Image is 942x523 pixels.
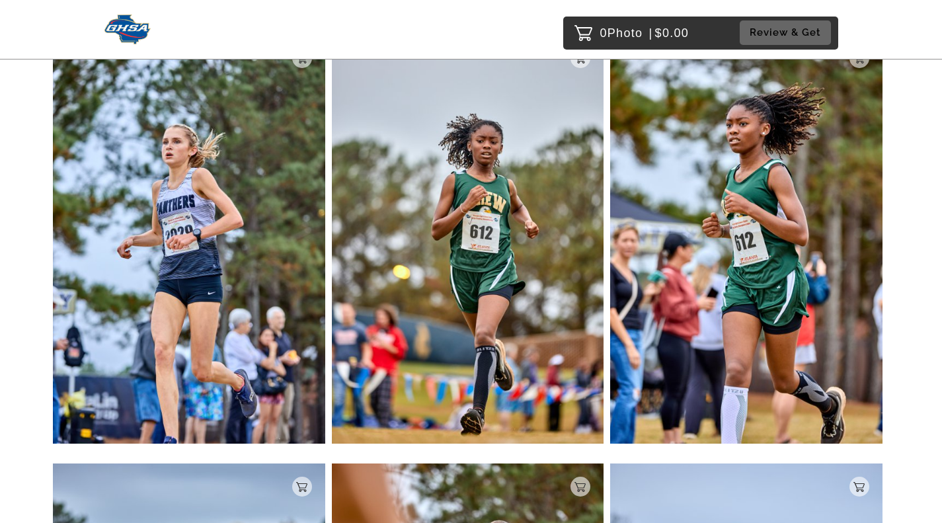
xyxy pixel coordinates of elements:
span: | [649,26,653,40]
a: Review & Get [740,20,835,45]
p: 0 $0.00 [600,22,689,44]
img: 130326 [53,35,325,443]
img: 130324 [610,35,883,443]
img: Snapphound Logo [104,15,151,44]
button: Review & Get [740,20,831,45]
img: 130322 [332,35,604,443]
span: Photo [608,22,643,44]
